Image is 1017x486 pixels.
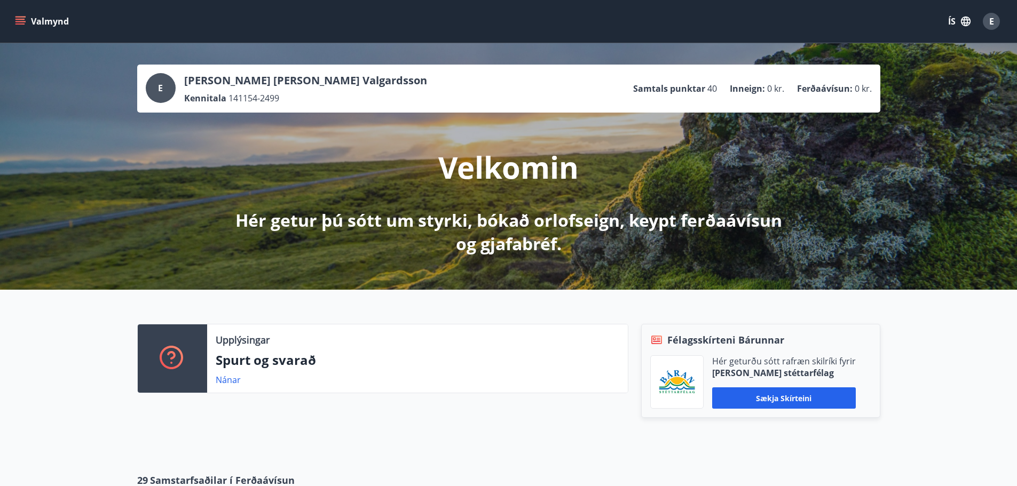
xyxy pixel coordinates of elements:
[216,333,270,347] p: Upplýsingar
[712,355,856,367] p: Hér geturðu sótt rafræn skilríki fyrir
[797,83,853,94] p: Ferðaávísun :
[216,351,619,369] p: Spurt og svarað
[158,82,163,94] span: E
[667,333,784,347] span: Félagsskírteni Bárunnar
[227,209,791,256] p: Hér getur þú sótt um styrki, bókað orlofseign, keypt ferðaávísun og gjafabréf.
[712,387,856,409] button: Sækja skírteini
[855,83,872,94] span: 0 kr.
[979,9,1004,34] button: E
[216,374,241,386] a: Nánar
[438,147,579,187] p: Velkomin
[767,83,784,94] span: 0 kr.
[184,73,427,88] p: [PERSON_NAME] [PERSON_NAME] Valgardsson
[184,92,226,104] p: Kennitala
[707,83,717,94] span: 40
[942,12,976,31] button: ÍS
[228,92,279,104] span: 141154-2499
[989,15,994,27] span: E
[730,83,765,94] p: Inneign :
[633,83,705,94] p: Samtals punktar
[712,367,856,379] p: [PERSON_NAME] stéttarfélag
[659,370,695,395] img: Bz2lGXKH3FXEIQKvoQ8VL0Fr0uCiWgfgA3I6fSs8.png
[13,12,73,31] button: menu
